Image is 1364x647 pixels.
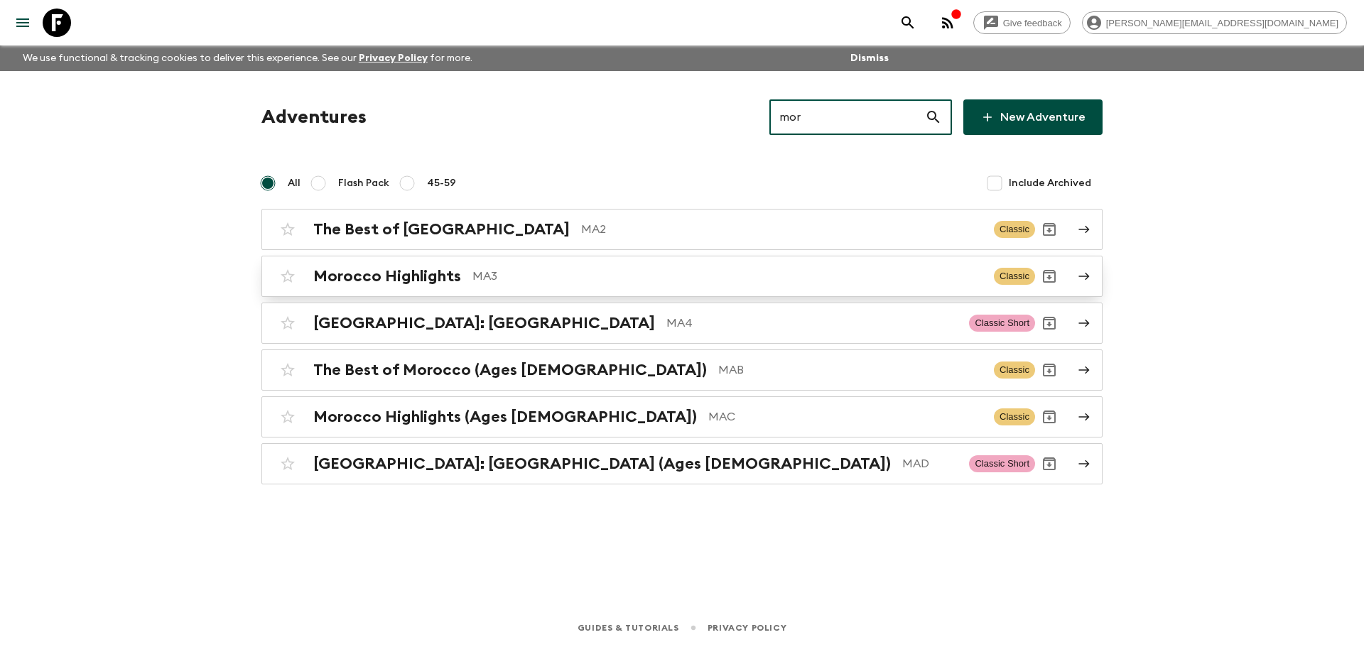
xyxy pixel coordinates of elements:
[261,303,1103,344] a: [GEOGRAPHIC_DATA]: [GEOGRAPHIC_DATA]MA4Classic ShortArchive
[313,408,697,426] h2: Morocco Highlights (Ages [DEMOGRAPHIC_DATA])
[969,315,1035,332] span: Classic Short
[1035,262,1063,290] button: Archive
[581,221,983,238] p: MA2
[338,176,389,190] span: Flash Pack
[1035,450,1063,478] button: Archive
[313,220,570,239] h2: The Best of [GEOGRAPHIC_DATA]
[666,315,958,332] p: MA4
[994,221,1035,238] span: Classic
[261,209,1103,250] a: The Best of [GEOGRAPHIC_DATA]MA2ClassicArchive
[288,176,301,190] span: All
[1098,18,1346,28] span: [PERSON_NAME][EMAIL_ADDRESS][DOMAIN_NAME]
[894,9,922,37] button: search adventures
[9,9,37,37] button: menu
[718,361,983,379] p: MAB
[313,314,655,332] h2: [GEOGRAPHIC_DATA]: [GEOGRAPHIC_DATA]
[708,620,786,636] a: Privacy Policy
[313,361,707,379] h2: The Best of Morocco (Ages [DEMOGRAPHIC_DATA])
[1035,215,1063,244] button: Archive
[847,48,892,68] button: Dismiss
[1035,403,1063,431] button: Archive
[995,18,1070,28] span: Give feedback
[261,443,1103,484] a: [GEOGRAPHIC_DATA]: [GEOGRAPHIC_DATA] (Ages [DEMOGRAPHIC_DATA])MADClassic ShortArchive
[578,620,679,636] a: Guides & Tutorials
[1035,309,1063,337] button: Archive
[261,396,1103,437] a: Morocco Highlights (Ages [DEMOGRAPHIC_DATA])MACClassicArchive
[313,267,461,286] h2: Morocco Highlights
[261,349,1103,391] a: The Best of Morocco (Ages [DEMOGRAPHIC_DATA])MABClassicArchive
[994,408,1035,425] span: Classic
[1082,11,1347,34] div: [PERSON_NAME][EMAIL_ADDRESS][DOMAIN_NAME]
[359,53,428,63] a: Privacy Policy
[17,45,478,71] p: We use functional & tracking cookies to deliver this experience. See our for more.
[973,11,1071,34] a: Give feedback
[313,455,891,473] h2: [GEOGRAPHIC_DATA]: [GEOGRAPHIC_DATA] (Ages [DEMOGRAPHIC_DATA])
[427,176,456,190] span: 45-59
[994,268,1035,285] span: Classic
[261,256,1103,297] a: Morocco HighlightsMA3ClassicArchive
[902,455,958,472] p: MAD
[963,99,1103,135] a: New Adventure
[1009,176,1091,190] span: Include Archived
[708,408,983,425] p: MAC
[472,268,983,285] p: MA3
[969,455,1035,472] span: Classic Short
[769,97,925,137] input: e.g. AR1, Argentina
[1035,356,1063,384] button: Archive
[261,103,367,131] h1: Adventures
[994,361,1035,379] span: Classic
